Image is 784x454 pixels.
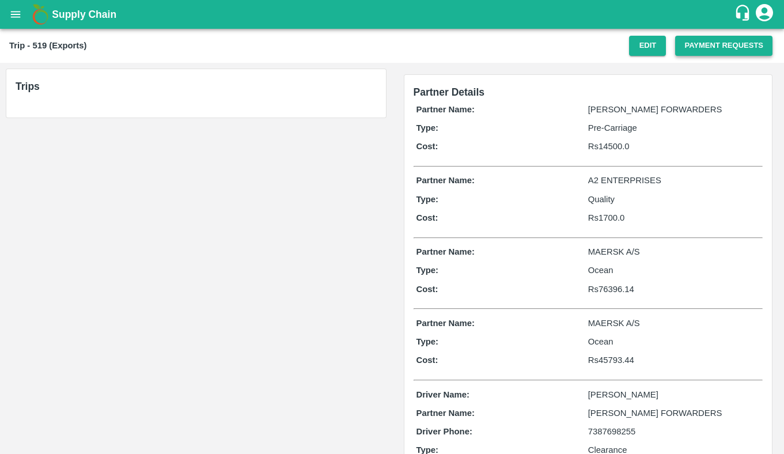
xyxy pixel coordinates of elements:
span: Partner Details [414,86,485,98]
p: [PERSON_NAME] [588,388,760,401]
b: Trip - 519 (Exports) [9,41,86,50]
b: Cost: [416,355,438,365]
p: Rs 76396.14 [588,283,760,296]
p: MAERSK A/S [588,245,760,258]
p: MAERSK A/S [588,317,760,330]
p: Rs 45793.44 [588,354,760,366]
b: Partner Name: [416,105,475,114]
button: Edit [629,36,666,56]
b: Driver Name: [416,390,469,399]
b: Supply Chain [52,9,116,20]
b: Trips [16,81,40,92]
p: A2 ENTERPRISES [588,174,760,187]
b: Cost: [416,285,438,294]
p: 7387698255 [588,425,760,438]
p: Ocean [588,335,760,348]
b: Partner Name: [416,176,475,185]
b: Partner Name: [416,408,475,418]
p: Quality [588,193,760,206]
b: Type: [416,266,439,275]
b: Cost: [416,213,438,222]
p: [PERSON_NAME] FORWARDERS [588,407,760,419]
div: account of current user [754,2,775,27]
button: open drawer [2,1,29,28]
p: Rs 1700.0 [588,211,760,224]
p: Ocean [588,264,760,277]
b: Driver Phone: [416,427,472,436]
b: Type: [416,195,439,204]
b: Type: [416,337,439,346]
p: [PERSON_NAME] FORWARDERS [588,103,760,116]
button: Payment Requests [675,36,772,56]
p: Rs 14500.0 [588,140,760,153]
p: Pre-Carriage [588,122,760,134]
b: Partner Name: [416,319,475,328]
b: Cost: [416,142,438,151]
b: Type: [416,123,439,133]
a: Supply Chain [52,6,734,22]
img: logo [29,3,52,26]
b: Partner Name: [416,247,475,256]
div: customer-support [734,4,754,25]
